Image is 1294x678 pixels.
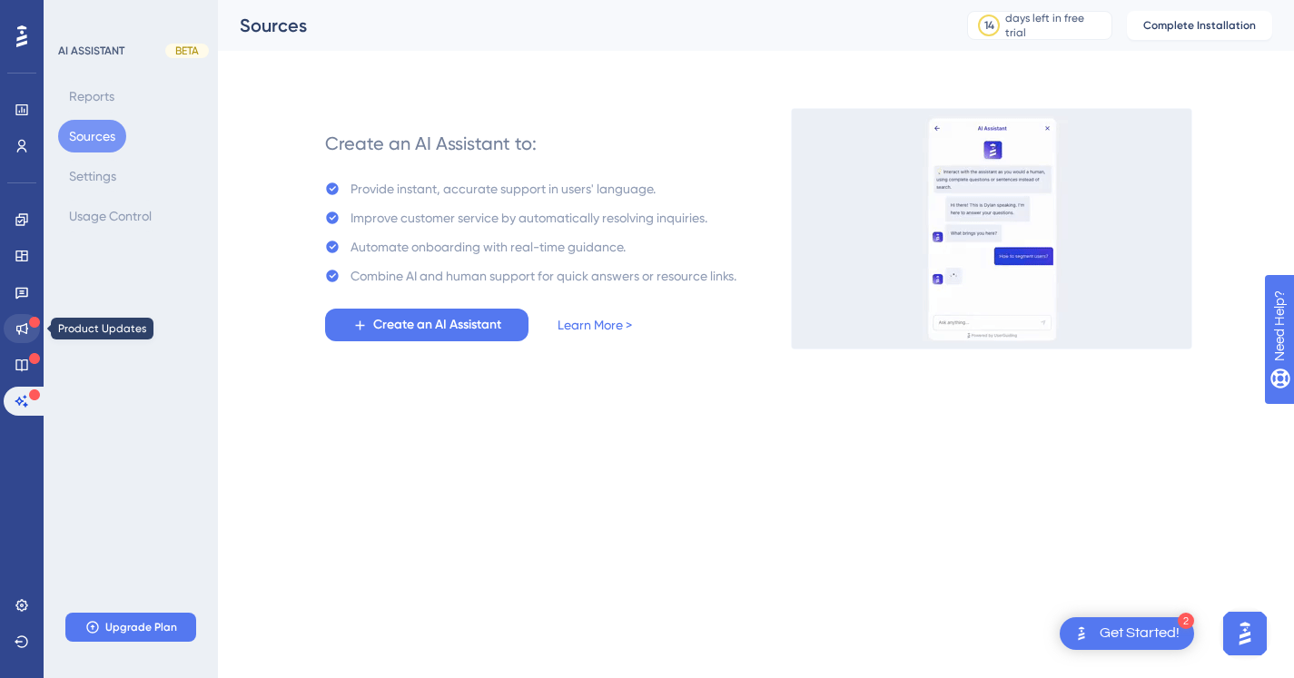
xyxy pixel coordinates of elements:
div: 14 [984,18,994,33]
div: Sources [240,13,922,38]
button: Reports [58,80,125,113]
div: Open Get Started! checklist, remaining modules: 2 [1060,617,1194,650]
div: AI ASSISTANT [58,44,124,58]
iframe: UserGuiding AI Assistant Launcher [1218,606,1272,661]
div: Combine AI and human support for quick answers or resource links. [351,265,736,287]
div: Create an AI Assistant to: [325,131,537,156]
span: Upgrade Plan [105,620,177,634]
div: days left in free trial [1005,11,1106,40]
div: 2 [1178,613,1194,629]
span: Create an AI Assistant [373,314,501,336]
a: Learn More > [558,314,632,336]
div: Provide instant, accurate support in users' language. [351,178,656,200]
img: launcher-image-alternative-text [1071,623,1092,644]
button: Settings [58,160,127,192]
div: Automate onboarding with real-time guidance. [351,236,626,258]
div: Improve customer service by automatically resolving inquiries. [351,207,707,229]
img: 536038c8a6906fa413afa21d633a6c1c.gif [791,108,1192,349]
button: Upgrade Plan [65,613,196,642]
button: Usage Control [58,200,163,232]
div: Get Started! [1100,624,1180,644]
button: Create an AI Assistant [325,309,528,341]
div: BETA [165,44,209,58]
span: Need Help? [43,5,114,26]
span: Complete Installation [1143,18,1256,33]
button: Sources [58,120,126,152]
button: Complete Installation [1127,11,1272,40]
